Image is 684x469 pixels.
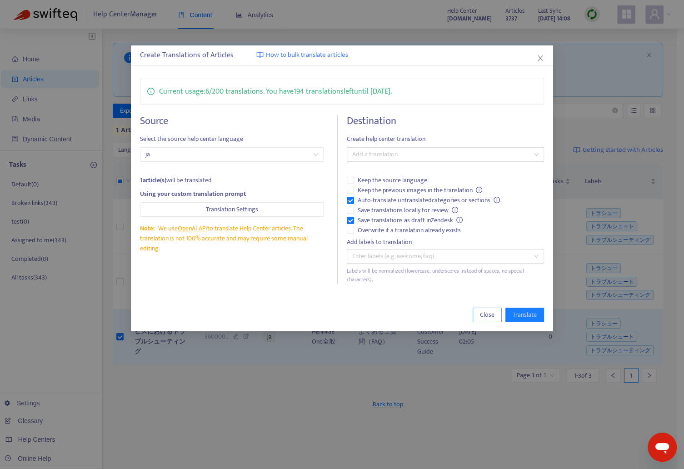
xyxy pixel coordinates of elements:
span: info-circle [494,197,500,203]
div: will be translated [140,175,324,185]
span: close [537,55,544,62]
strong: 1 article(s) [140,175,166,185]
button: Close [473,308,502,322]
div: Using your custom translation prompt [140,189,324,199]
button: Translate [505,308,544,322]
span: Note: [140,223,155,234]
span: How to bulk translate articles [266,50,348,60]
span: Keep the previous images in the translation [354,185,486,195]
button: Close [535,53,545,63]
span: Select the source help center language [140,134,324,144]
h4: Destination [347,115,544,127]
span: Overwrite if a translation already exists [354,225,464,235]
span: Close [480,310,494,320]
span: Translation Settings [205,205,258,215]
img: image-link [256,51,264,59]
span: info-circle [456,217,463,223]
div: We use to translate Help Center articles. The translation is not 100% accurate and may require so... [140,224,324,254]
button: Translation Settings [140,202,324,217]
span: info-circle [147,86,155,95]
iframe: メッセージングウィンドウを開くボタン [648,433,677,462]
span: info-circle [476,187,482,193]
span: Create help center translation [347,134,544,144]
p: Current usage: 6 / 200 translations . You have 194 translations left until [DATE] . [159,86,392,97]
span: info-circle [452,207,458,213]
span: Save translations as draft in Zendesk [354,215,467,225]
span: Auto-translate untranslated categories or sections [354,195,504,205]
div: Add labels to translation [347,237,544,247]
a: How to bulk translate articles [256,50,348,60]
h4: Source [140,115,324,127]
span: Keep the source language [354,175,431,185]
span: ja [145,148,318,161]
span: Save translations locally for review [354,205,462,215]
div: Labels will be normalized (lowercase, underscores instead of spaces, no special characters). [347,267,544,284]
a: OpenAI API [178,223,207,234]
div: Create Translations of Articles [140,50,544,61]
